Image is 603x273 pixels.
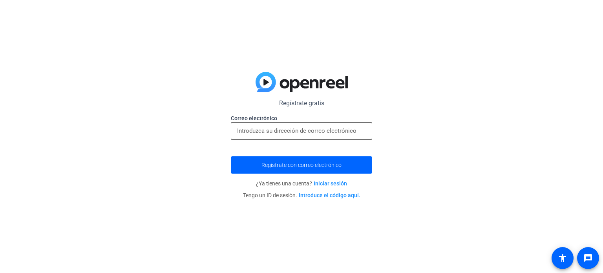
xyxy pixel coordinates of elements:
a: Introduce el código aquí. [299,192,360,198]
button: Regístrate con correo electrónico [231,156,372,174]
font: Correo electrónico [231,115,277,121]
font: ¿Ya tienes una cuenta? [256,180,312,187]
font: Regístrate gratis [279,99,324,107]
font: Regístrate con correo electrónico [261,162,342,168]
mat-icon: message [583,253,593,263]
img: degradado azul.svg [256,72,348,92]
font: Tengo un ID de sesión. [243,192,297,198]
input: Introduzca su dirección de correo electrónico [237,126,366,136]
mat-icon: accessibility [558,253,567,263]
a: Iniciar sesión [314,180,347,187]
